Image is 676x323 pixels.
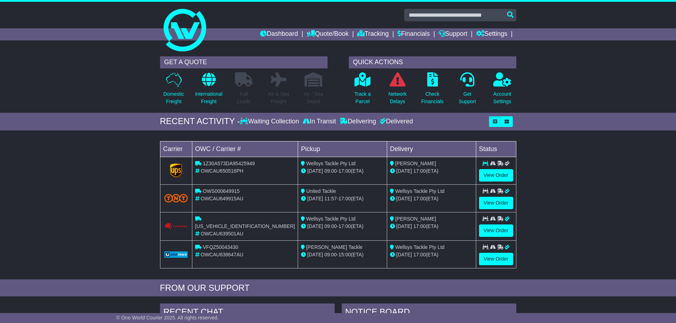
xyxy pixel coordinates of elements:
[164,194,188,202] img: TNT_Domestic.png
[458,90,476,105] p: Get Support
[163,90,184,105] p: Domestic Freight
[395,244,445,250] span: Wellsys Tackle Pty Ltd
[192,141,298,157] td: OWC / Carrier #
[306,244,362,250] span: [PERSON_NAME] Tackle
[164,223,188,230] img: Couriers_Please.png
[116,315,219,321] span: © One World Courier 2025. All rights reserved.
[390,251,473,258] div: (ETA)
[396,252,412,257] span: [DATE]
[479,197,513,209] a: View Order
[307,196,323,201] span: [DATE]
[304,90,323,105] p: Air / Sea Depot
[298,141,387,157] td: Pickup
[201,196,243,201] span: OWCAU649915AU
[307,28,348,40] a: Quote/Book
[160,56,328,68] div: GET A QUOTE
[306,188,336,194] span: United Tackle
[355,90,371,105] p: Track a Parcel
[307,223,323,229] span: [DATE]
[163,72,184,109] a: DomesticFreight
[160,283,516,293] div: FROM OUR SUPPORT
[324,223,337,229] span: 09:00
[160,303,335,323] div: RECENT CHAT
[387,141,476,157] td: Delivery
[413,252,426,257] span: 17:00
[201,168,243,174] span: OWCAU650516PH
[388,90,406,105] p: Network Delays
[354,72,371,109] a: Track aParcel
[378,118,413,126] div: Delivered
[388,72,407,109] a: NetworkDelays
[476,141,516,157] td: Status
[307,168,323,174] span: [DATE]
[235,90,253,105] p: Full Loads
[160,116,240,127] div: RECENT ACTIVITY -
[301,118,338,126] div: In Transit
[195,223,295,229] span: [US_VEHICLE_IDENTIFICATION_NUMBER]
[493,90,511,105] p: Account Settings
[349,56,516,68] div: QUICK ACTIONS
[395,188,445,194] span: Wellsys Tackle Pty Ltd
[324,196,337,201] span: 11:57
[413,196,426,201] span: 17:00
[324,168,337,174] span: 09:00
[301,195,384,202] div: - (ETA)
[439,28,467,40] a: Support
[390,223,473,230] div: (ETA)
[339,252,351,257] span: 15:00
[395,161,436,166] span: [PERSON_NAME]
[339,168,351,174] span: 17:00
[390,167,473,175] div: (ETA)
[396,168,412,174] span: [DATE]
[301,223,384,230] div: - (ETA)
[170,163,182,178] img: GetCarrierServiceLogo
[390,195,473,202] div: (ETA)
[240,118,301,126] div: Waiting Collection
[306,161,356,166] span: Wellsys Tackle Pty Ltd
[395,216,436,222] span: [PERSON_NAME]
[160,141,192,157] td: Carrier
[301,251,384,258] div: - (ETA)
[339,223,351,229] span: 17:00
[201,231,243,236] span: OWCAU639501AU
[195,90,222,105] p: International Freight
[301,167,384,175] div: - (ETA)
[397,28,430,40] a: Financials
[201,252,243,257] span: OWCAU638647AU
[342,303,516,323] div: NOTICE BOARD
[307,252,323,257] span: [DATE]
[268,90,289,105] p: Air & Sea Freight
[396,196,412,201] span: [DATE]
[203,161,255,166] span: 1Z30A573DA95425949
[260,28,298,40] a: Dashboard
[479,253,513,265] a: View Order
[306,216,356,222] span: Wellsys Tackle Pty Ltd
[476,28,507,40] a: Settings
[458,72,476,109] a: GetSupport
[493,72,512,109] a: AccountSettings
[479,169,513,182] a: View Order
[421,72,444,109] a: CheckFinancials
[357,28,389,40] a: Tracking
[396,223,412,229] span: [DATE]
[203,188,240,194] span: OWS000649915
[413,168,426,174] span: 17:00
[413,223,426,229] span: 17:00
[324,252,337,257] span: 09:00
[203,244,238,250] span: VFQZ50043430
[479,224,513,237] a: View Order
[195,72,223,109] a: InternationalFreight
[421,90,444,105] p: Check Financials
[164,251,188,258] img: GetCarrierServiceLogo
[339,196,351,201] span: 17:00
[338,118,378,126] div: Delivering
